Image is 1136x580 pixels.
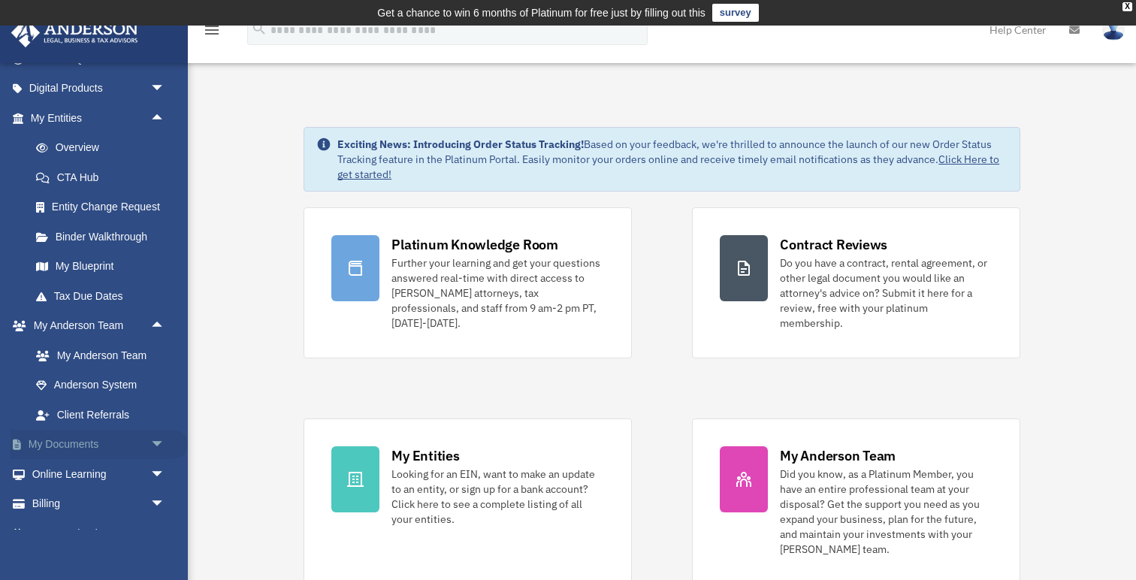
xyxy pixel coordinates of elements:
[1122,2,1132,11] div: close
[150,311,180,342] span: arrow_drop_up
[11,74,188,104] a: Digital Productsarrow_drop_down
[391,467,604,527] div: Looking for an EIN, want to make an update to an entity, or sign up for a bank account? Click her...
[11,430,188,460] a: My Documentsarrow_drop_down
[7,18,143,47] img: Anderson Advisors Platinum Portal
[203,21,221,39] i: menu
[21,281,188,311] a: Tax Due Dates
[391,255,604,331] div: Further your learning and get your questions answered real-time with direct access to [PERSON_NAM...
[337,153,999,181] a: Click Here to get started!
[712,4,759,22] a: survey
[21,222,188,252] a: Binder Walkthrough
[150,103,180,134] span: arrow_drop_up
[21,133,188,163] a: Overview
[1102,19,1125,41] img: User Pic
[11,311,188,341] a: My Anderson Teamarrow_drop_up
[21,400,188,430] a: Client Referrals
[21,340,188,370] a: My Anderson Team
[150,430,180,461] span: arrow_drop_down
[337,137,1008,182] div: Based on your feedback, we're thrilled to announce the launch of our new Order Status Tracking fe...
[21,162,188,192] a: CTA Hub
[150,74,180,104] span: arrow_drop_down
[203,26,221,39] a: menu
[11,103,188,133] a: My Entitiesarrow_drop_up
[780,446,896,465] div: My Anderson Team
[391,235,558,254] div: Platinum Knowledge Room
[11,489,188,519] a: Billingarrow_drop_down
[391,446,459,465] div: My Entities
[780,255,992,331] div: Do you have a contract, rental agreement, or other legal document you would like an attorney's ad...
[21,370,188,400] a: Anderson System
[21,252,188,282] a: My Blueprint
[11,459,188,489] a: Online Learningarrow_drop_down
[251,20,267,37] i: search
[780,467,992,557] div: Did you know, as a Platinum Member, you have an entire professional team at your disposal? Get th...
[780,235,887,254] div: Contract Reviews
[304,207,632,358] a: Platinum Knowledge Room Further your learning and get your questions answered real-time with dire...
[11,518,188,548] a: Events Calendar
[21,192,188,222] a: Entity Change Request
[150,459,180,490] span: arrow_drop_down
[150,489,180,520] span: arrow_drop_down
[337,137,584,151] strong: Exciting News: Introducing Order Status Tracking!
[377,4,705,22] div: Get a chance to win 6 months of Platinum for free just by filling out this
[692,207,1020,358] a: Contract Reviews Do you have a contract, rental agreement, or other legal document you would like...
